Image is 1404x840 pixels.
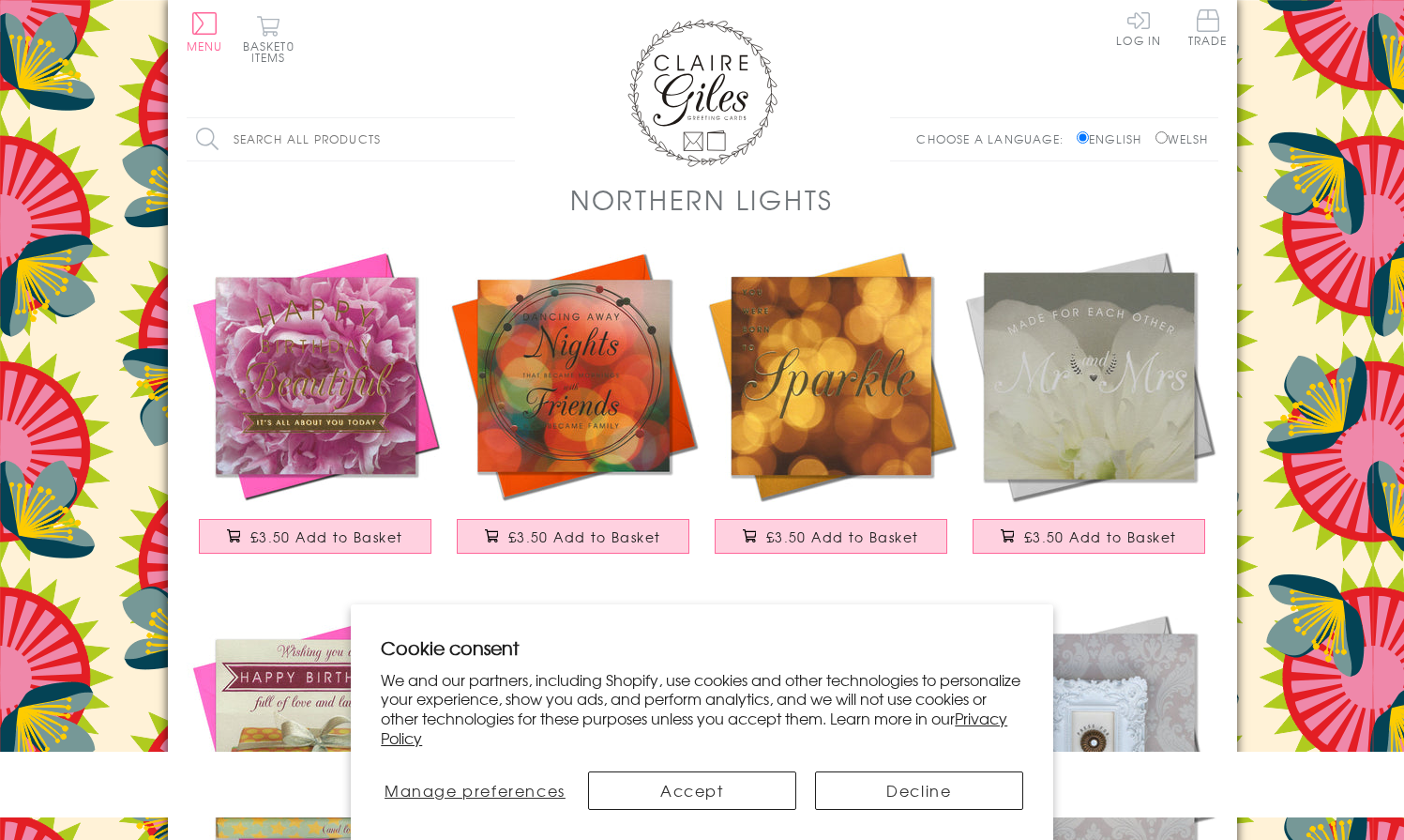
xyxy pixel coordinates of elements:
[243,15,294,63] button: Basket0 items
[1077,130,1151,147] label: English
[588,771,796,810] button: Accept
[381,771,568,810] button: Manage preferences
[702,247,960,505] img: Birthday Card, Golden Lights, You were Born To Sparkle, Embossed and Foiled text
[385,779,566,802] span: Manage preferences
[187,118,515,160] input: Search all products
[508,527,661,546] span: £3.50 Add to Basket
[1155,131,1168,144] input: Welsh
[381,634,1023,661] h2: Cookie consent
[815,771,1023,810] button: Decline
[960,247,1218,573] a: Wedding Card, White Peonie, Mr and Mrs , Embossed and Foiled text £3.50 Add to Basket
[1155,130,1209,147] label: Welsh
[570,180,834,219] h1: Northern Lights
[766,527,919,546] span: £3.50 Add to Basket
[627,19,777,167] img: Claire Giles Greetings Cards
[1188,9,1228,46] span: Trade
[187,12,223,52] button: Menu
[445,247,702,505] img: Birthday Card, Coloured Lights, Embossed and Foiled text
[250,527,403,546] span: £3.50 Add to Basket
[251,38,294,66] span: 0 items
[1077,131,1089,144] input: English
[1116,9,1161,46] a: Log In
[445,247,702,573] a: Birthday Card, Coloured Lights, Embossed and Foiled text £3.50 Add to Basket
[457,519,689,554] button: £3.50 Add to Basket
[381,670,1023,748] p: We and our partners, including Shopify, use cookies and other technologies to personalize your ex...
[381,707,1007,749] a: Privacy Policy
[715,519,947,554] button: £3.50 Add to Basket
[187,247,445,505] img: Birthday Card, Pink Peonie, Happy Birthday Beautiful, Embossed and Foiled text
[1188,9,1228,50] a: Trade
[199,519,431,554] button: £3.50 Add to Basket
[1024,527,1177,546] span: £3.50 Add to Basket
[496,118,515,160] input: Search
[187,247,445,573] a: Birthday Card, Pink Peonie, Happy Birthday Beautiful, Embossed and Foiled text £3.50 Add to Basket
[960,247,1218,505] img: Wedding Card, White Peonie, Mr and Mrs , Embossed and Foiled text
[187,38,223,54] span: Menu
[916,130,1073,147] p: Choose a language:
[702,247,960,573] a: Birthday Card, Golden Lights, You were Born To Sparkle, Embossed and Foiled text £3.50 Add to Basket
[973,519,1205,554] button: £3.50 Add to Basket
